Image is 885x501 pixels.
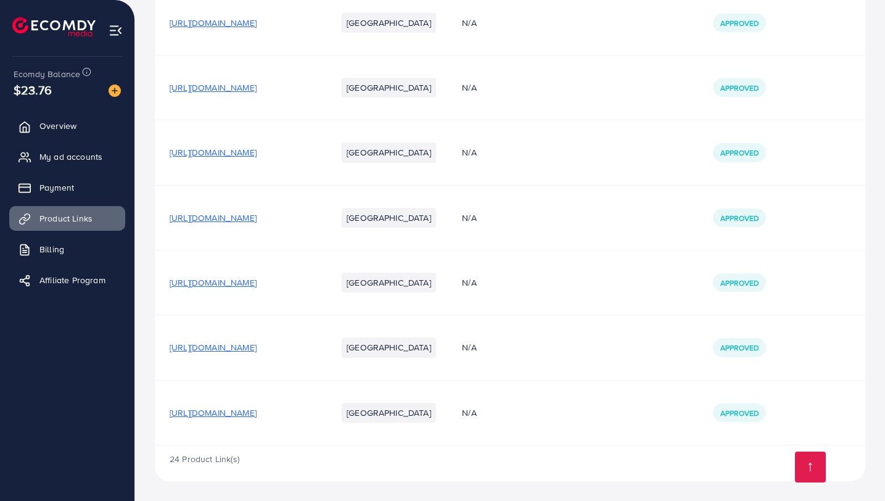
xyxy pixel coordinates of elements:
[342,273,436,292] li: [GEOGRAPHIC_DATA]
[342,403,436,423] li: [GEOGRAPHIC_DATA]
[342,208,436,228] li: [GEOGRAPHIC_DATA]
[462,146,476,159] span: N/A
[342,143,436,162] li: [GEOGRAPHIC_DATA]
[9,268,125,292] a: Affiliate Program
[109,85,121,97] img: image
[342,78,436,97] li: [GEOGRAPHIC_DATA]
[9,144,125,169] a: My ad accounts
[170,453,239,465] span: 24 Product Link(s)
[9,114,125,138] a: Overview
[720,213,759,223] span: Approved
[833,445,876,492] iframe: Chat
[170,81,257,94] span: [URL][DOMAIN_NAME]
[170,17,257,29] span: [URL][DOMAIN_NAME]
[14,68,80,80] span: Ecomdy Balance
[342,337,436,357] li: [GEOGRAPHIC_DATA]
[12,17,96,36] img: logo
[720,83,759,93] span: Approved
[39,120,76,132] span: Overview
[342,13,436,33] li: [GEOGRAPHIC_DATA]
[720,278,759,288] span: Approved
[462,341,476,354] span: N/A
[14,81,52,99] span: $23.76
[39,212,93,225] span: Product Links
[9,175,125,200] a: Payment
[39,151,102,163] span: My ad accounts
[170,407,257,419] span: [URL][DOMAIN_NAME]
[170,341,257,354] span: [URL][DOMAIN_NAME]
[39,274,105,286] span: Affiliate Program
[39,181,74,194] span: Payment
[170,212,257,224] span: [URL][DOMAIN_NAME]
[720,147,759,158] span: Approved
[462,212,476,224] span: N/A
[720,342,759,353] span: Approved
[720,18,759,28] span: Approved
[462,17,476,29] span: N/A
[9,237,125,262] a: Billing
[170,276,257,289] span: [URL][DOMAIN_NAME]
[462,81,476,94] span: N/A
[9,206,125,231] a: Product Links
[462,407,476,419] span: N/A
[109,23,123,38] img: menu
[39,243,64,255] span: Billing
[462,276,476,289] span: N/A
[720,408,759,418] span: Approved
[170,146,257,159] span: [URL][DOMAIN_NAME]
